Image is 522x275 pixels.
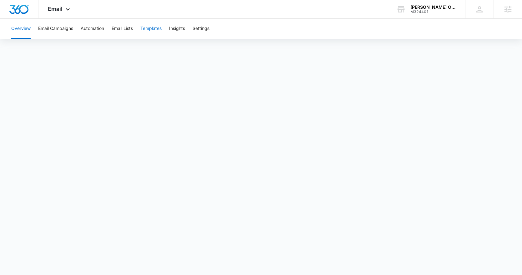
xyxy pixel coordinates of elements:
button: Settings [193,19,209,39]
div: account id [410,10,456,14]
button: Email Campaigns [38,19,73,39]
button: Email Lists [112,19,133,39]
button: Insights [169,19,185,39]
div: account name [410,5,456,10]
span: Email [48,6,63,12]
button: Automation [81,19,104,39]
button: Templates [140,19,162,39]
button: Overview [11,19,31,39]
